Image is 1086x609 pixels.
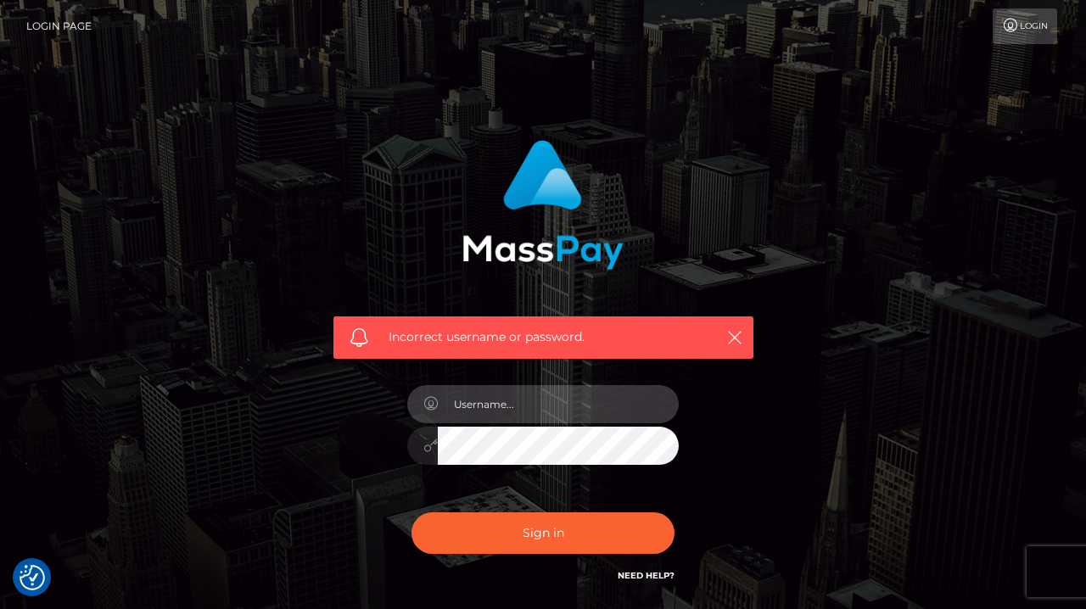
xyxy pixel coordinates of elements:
a: Need Help? [618,570,675,581]
button: Consent Preferences [20,565,45,590]
button: Sign in [411,512,675,554]
img: MassPay Login [462,140,624,270]
input: Username... [438,385,679,423]
img: Revisit consent button [20,565,45,590]
a: Login Page [26,8,92,44]
a: Login [993,8,1057,44]
span: Incorrect username or password. [389,328,698,346]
